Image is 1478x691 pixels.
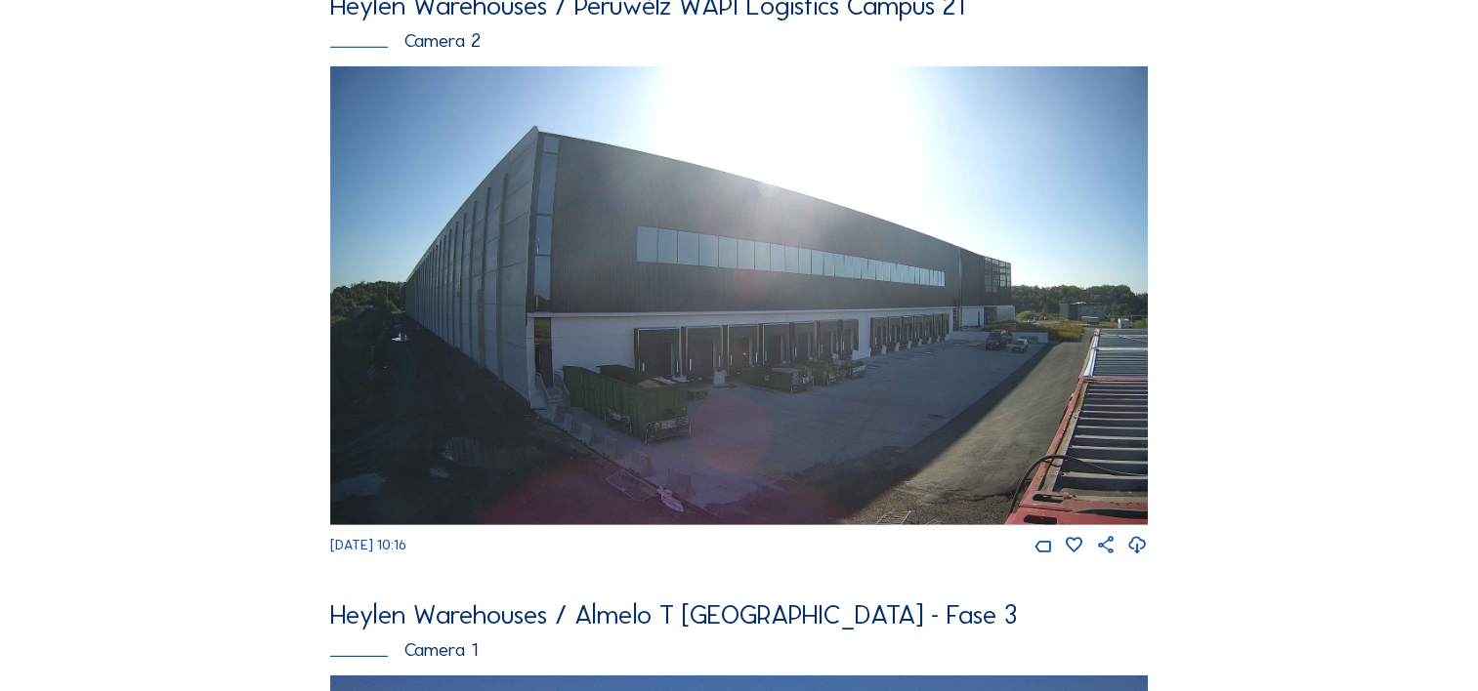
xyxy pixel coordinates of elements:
div: Camera 1 [330,640,1148,659]
div: Camera 2 [330,31,1148,50]
img: Image [330,66,1148,526]
span: [DATE] 10:16 [330,537,406,553]
div: Heylen Warehouses / Almelo T [GEOGRAPHIC_DATA] - Fase 3 [330,601,1148,629]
